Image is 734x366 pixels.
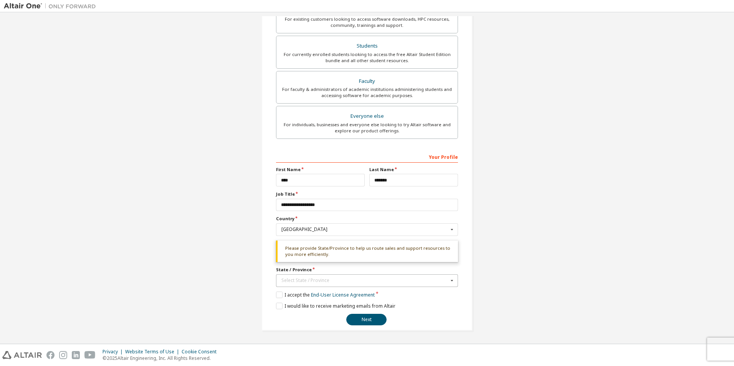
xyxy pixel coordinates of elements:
div: Privacy [102,349,125,355]
div: Please provide State/Province to help us route sales and support resources to you more efficiently. [276,241,458,262]
img: youtube.svg [84,351,96,359]
div: Students [281,41,453,51]
label: Last Name [369,167,458,173]
div: Your Profile [276,150,458,163]
div: Website Terms of Use [125,349,182,355]
div: Faculty [281,76,453,87]
div: Select State / Province [281,278,448,283]
img: altair_logo.svg [2,351,42,359]
label: I would like to receive marketing emails from Altair [276,303,395,309]
label: Job Title [276,191,458,197]
button: Next [346,314,387,325]
div: [GEOGRAPHIC_DATA] [281,227,448,232]
div: Cookie Consent [182,349,221,355]
label: State / Province [276,267,458,273]
img: instagram.svg [59,351,67,359]
div: For currently enrolled students looking to access the free Altair Student Edition bundle and all ... [281,51,453,64]
div: For individuals, businesses and everyone else looking to try Altair software and explore our prod... [281,122,453,134]
label: I accept the [276,292,375,298]
a: End-User License Agreement [311,292,375,298]
div: For faculty & administrators of academic institutions administering students and accessing softwa... [281,86,453,99]
label: Country [276,216,458,222]
img: facebook.svg [46,351,55,359]
label: First Name [276,167,365,173]
img: linkedin.svg [72,351,80,359]
div: Everyone else [281,111,453,122]
p: © 2025 Altair Engineering, Inc. All Rights Reserved. [102,355,221,361]
img: Altair One [4,2,100,10]
div: For existing customers looking to access software downloads, HPC resources, community, trainings ... [281,16,453,28]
